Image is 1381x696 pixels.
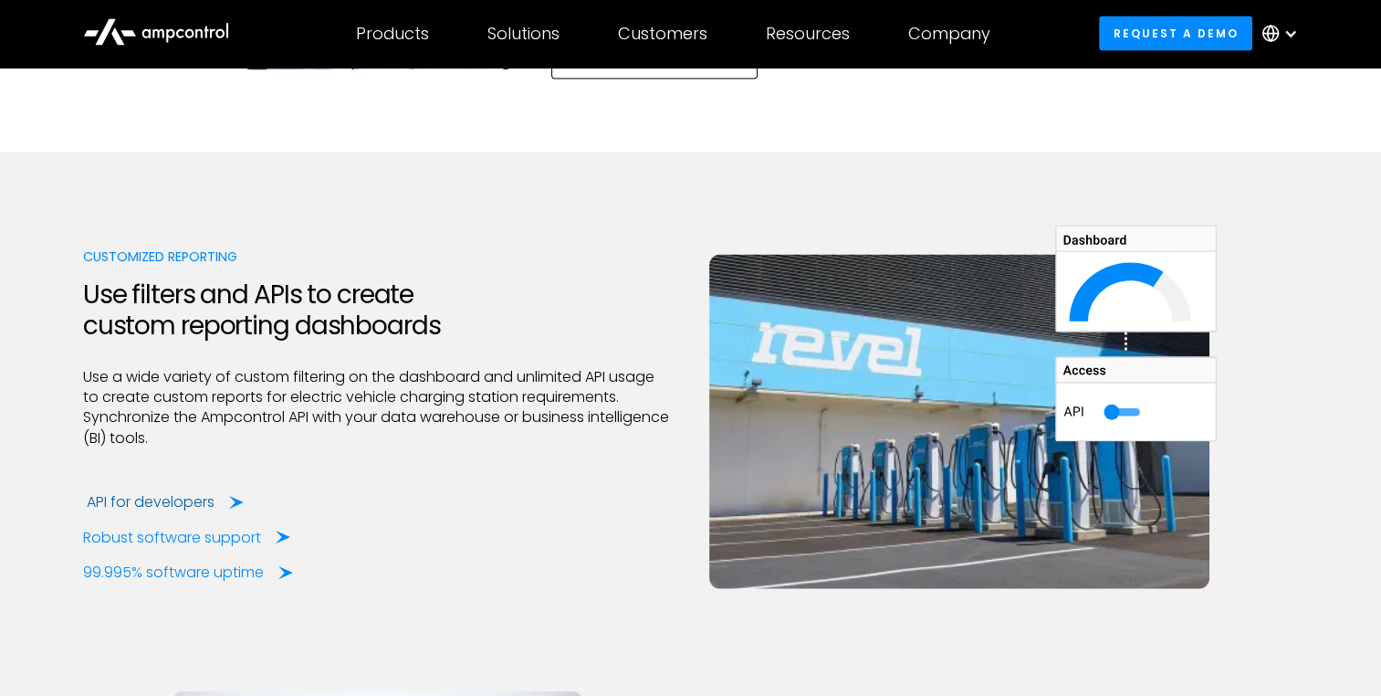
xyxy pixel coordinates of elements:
div: Products [356,24,429,44]
div: Resources [766,24,850,44]
div: 99.995% software uptime [83,563,264,583]
div: Company [908,24,990,44]
div: Customers [618,24,707,44]
p: Use a wide variety of custom filtering on the dashboard and unlimited API usage to create custom ... [83,367,673,449]
div: Robust software support [83,528,261,548]
div: Solutions [487,24,560,44]
a: Robust software support [83,528,290,548]
h2: Use filters and APIs to create custom reporting dashboards [83,279,673,341]
a: Request a demo [1099,16,1252,50]
a: 99.995% software uptime [83,563,293,583]
div: API for developers [87,492,214,512]
a: API for developers [87,492,244,512]
div: Customized Reporting [83,247,673,267]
